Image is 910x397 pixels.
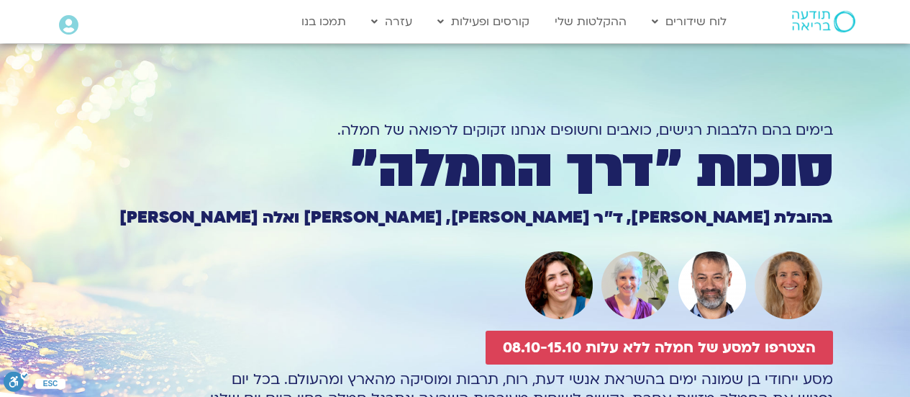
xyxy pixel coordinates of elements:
[792,11,855,32] img: תודעה בריאה
[78,210,833,226] h1: בהובלת [PERSON_NAME], ד״ר [PERSON_NAME], [PERSON_NAME] ואלה [PERSON_NAME]
[547,8,634,35] a: ההקלטות שלי
[503,339,816,356] span: הצטרפו למסע של חמלה ללא עלות 08.10-15.10
[294,8,353,35] a: תמכו בנו
[645,8,734,35] a: לוח שידורים
[430,8,537,35] a: קורסים ופעילות
[364,8,419,35] a: עזרה
[78,145,833,194] h1: סוכות ״דרך החמלה״
[78,120,833,140] h1: בימים בהם הלבבות רגישים, כואבים וחשופים אנחנו זקוקים לרפואה של חמלה.
[486,331,833,365] a: הצטרפו למסע של חמלה ללא עלות 08.10-15.10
